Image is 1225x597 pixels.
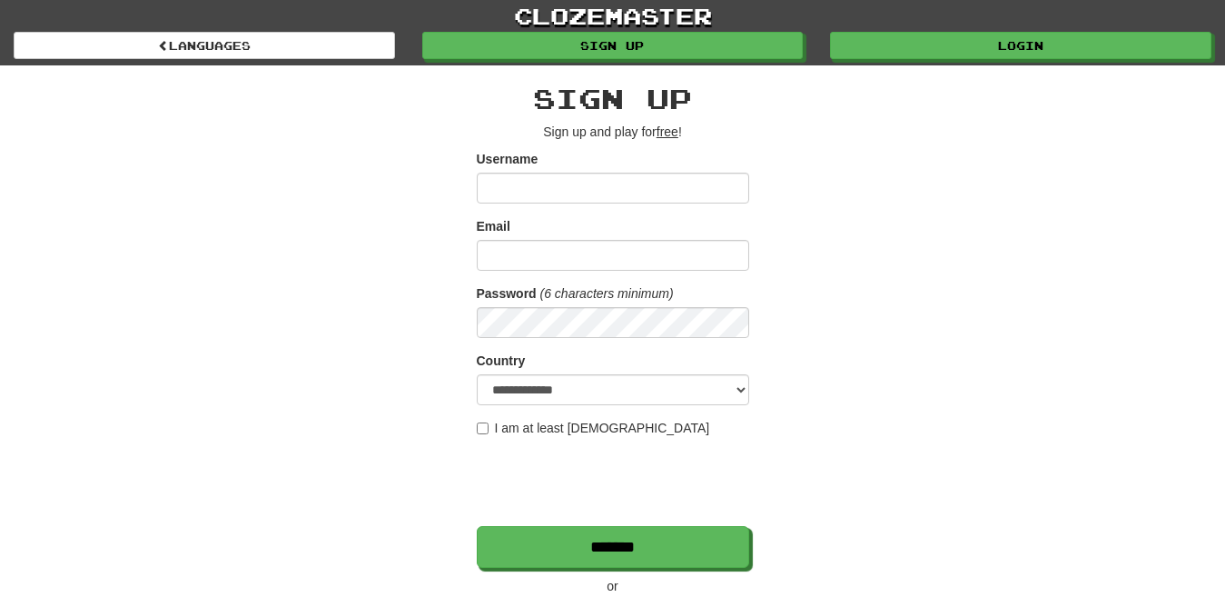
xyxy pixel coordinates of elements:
[477,123,749,141] p: Sign up and play for !
[477,284,537,303] label: Password
[422,32,804,59] a: Sign up
[477,352,526,370] label: Country
[14,32,395,59] a: Languages
[477,84,749,114] h2: Sign up
[477,419,710,437] label: I am at least [DEMOGRAPHIC_DATA]
[477,446,753,517] iframe: reCAPTCHA
[477,217,510,235] label: Email
[657,124,678,139] u: free
[477,423,489,434] input: I am at least [DEMOGRAPHIC_DATA]
[540,286,674,301] em: (6 characters minimum)
[477,577,749,595] p: or
[477,150,538,168] label: Username
[830,32,1211,59] a: Login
